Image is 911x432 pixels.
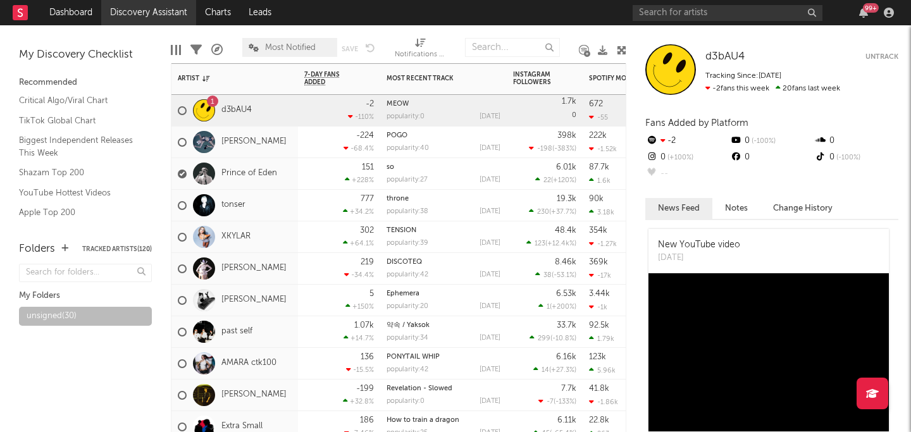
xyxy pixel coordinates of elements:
div: MEOW [387,101,500,108]
div: [DATE] [480,113,500,120]
div: ( ) [529,144,576,152]
a: MEOW [387,101,409,108]
div: 354k [589,226,607,235]
div: PONYTAIL WHIP [387,354,500,361]
div: 1.7k [562,97,576,106]
div: unsigned ( 30 ) [27,309,77,324]
div: 90k [589,195,604,203]
div: My Folders [19,288,152,304]
div: 6.16k [556,353,576,361]
div: ( ) [535,176,576,184]
span: 14 [542,367,549,374]
div: 1.07k [354,321,374,330]
div: Notifications (Artist) [395,47,445,63]
div: Ephemera [387,290,500,297]
a: POGO [387,132,407,139]
a: Shazam Top 200 [19,166,139,180]
input: Search... [465,38,560,57]
div: 219 [361,258,374,266]
div: popularity: 0 [387,398,425,405]
button: Undo the changes to the current view. [366,42,375,53]
div: 302 [360,226,374,235]
div: [DATE] [480,335,500,342]
div: popularity: 42 [387,366,428,373]
div: ( ) [533,366,576,374]
span: Fans Added by Platform [645,118,748,128]
div: 151 [362,163,374,171]
input: Search for folders... [19,264,152,282]
div: 6.53k [556,290,576,298]
div: 398k [557,132,576,140]
div: -2 [645,133,729,149]
div: popularity: 39 [387,240,428,247]
div: [DATE] [480,208,500,215]
a: Apple Top 200 [19,206,139,219]
span: -198 [537,145,552,152]
a: PONYTAIL WHIP [387,354,440,361]
button: Change History [760,198,845,219]
div: 87.7k [589,163,609,171]
span: 22 [543,177,551,184]
span: 20 fans last week [705,85,840,92]
span: +12.4k % [547,240,574,247]
div: throne [387,195,500,202]
div: 5 [369,290,374,298]
span: -100 % [834,154,860,161]
a: Prince of Eden [221,168,277,179]
div: -224 [356,132,374,140]
div: ( ) [526,239,576,247]
div: 19.3k [557,195,576,203]
span: -2 fans this week [705,85,769,92]
div: Most Recent Track [387,75,481,82]
div: ( ) [529,207,576,216]
div: 7.7k [561,385,576,393]
div: POGO [387,132,500,139]
div: 92.5k [589,321,609,330]
span: -10.8 % [552,335,574,342]
div: +14.7 % [344,334,374,342]
div: -15.5 % [346,366,374,374]
div: A&R Pipeline [211,32,223,68]
div: 0 [729,133,814,149]
div: 777 [361,195,374,203]
a: [PERSON_NAME] [221,263,287,274]
span: Most Notified [265,44,316,52]
div: popularity: 0 [387,113,425,120]
div: Notifications (Artist) [395,32,445,68]
div: Edit Columns [171,32,181,68]
span: -7 [547,398,554,405]
div: +34.2 % [343,207,374,216]
div: 33.7k [557,321,576,330]
div: Instagram Followers [513,71,557,86]
div: [DATE] [480,240,500,247]
a: TENSION [387,227,416,234]
div: My Discovery Checklist [19,47,152,63]
span: 299 [538,335,550,342]
div: [DATE] [480,176,500,183]
div: Folders [19,242,55,257]
span: -383 % [554,145,574,152]
a: [PERSON_NAME] [221,295,287,305]
a: TikTok Global Chart [19,114,139,128]
span: Tracking Since: [DATE] [705,72,781,80]
a: How to train a dragon [387,417,459,424]
div: TENSION [387,227,500,234]
div: 48.4k [555,226,576,235]
div: 369k [589,258,608,266]
div: [DATE] [658,252,740,264]
div: 222k [589,132,607,140]
div: 0 [814,149,898,166]
div: 5.96k [589,366,616,374]
div: [DATE] [480,366,500,373]
span: 123 [535,240,545,247]
a: d3bAU4 [221,105,252,116]
span: 230 [537,209,549,216]
div: -34.4 % [344,271,374,279]
div: 22.8k [589,416,609,424]
div: 3.18k [589,208,614,216]
a: Extra Small [221,421,263,432]
div: -- [645,166,729,182]
div: -1k [589,303,607,311]
span: 38 [543,272,552,279]
div: -2 [366,100,374,108]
